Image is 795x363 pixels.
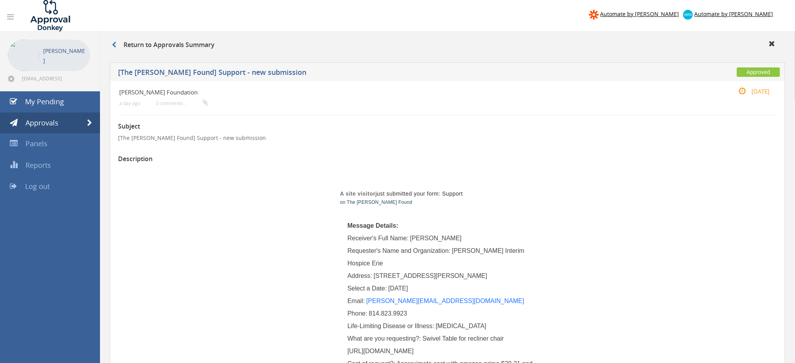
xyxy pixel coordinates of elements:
[119,100,140,106] small: a day ago
[600,10,679,18] span: Automate by [PERSON_NAME]
[25,181,50,191] span: Log out
[374,272,488,279] span: [STREET_ADDRESS][PERSON_NAME]
[347,235,409,241] span: Receiver's Full Name:
[340,191,376,197] strong: A site visitor
[118,156,777,163] h3: Description
[340,200,346,205] span: on
[589,10,599,20] img: zapier-logomark.png
[347,323,434,329] span: Life-Limiting Disease or Illness:
[695,10,773,18] span: Automate by [PERSON_NAME]
[347,272,372,279] span: Address:
[347,247,526,267] span: [PERSON_NAME] Interim Hospice Erie
[25,160,51,170] span: Reports
[369,310,407,317] span: 814.823.9923
[683,10,693,20] img: xero-logo.png
[118,69,581,78] h5: [The [PERSON_NAME] Found] Support - new submission
[347,200,413,205] a: The [PERSON_NAME] Found
[340,191,463,197] span: just submitted your form: Support
[347,285,387,292] span: Select a Date:
[347,222,398,229] span: Message Details:
[436,323,486,329] span: [MEDICAL_DATA]
[119,89,666,96] h4: [PERSON_NAME] Foundation
[347,335,421,342] span: What are you requesting?:
[347,335,504,354] span: Swivel Table for recliner chair [URL][DOMAIN_NAME]
[731,87,770,96] small: [DATE]
[112,42,215,49] h3: Return to Approvals Summary
[410,235,462,241] span: [PERSON_NAME]
[25,97,64,106] span: My Pending
[118,134,777,142] p: [The [PERSON_NAME] Found] Support - new submission
[366,298,524,304] a: [PERSON_NAME][EMAIL_ADDRESS][DOMAIN_NAME]
[22,75,89,82] span: [EMAIL_ADDRESS][DOMAIN_NAME]
[737,67,780,77] span: Approved
[25,139,47,148] span: Panels
[347,310,367,317] span: Phone:
[43,46,86,65] p: [PERSON_NAME]
[347,298,365,304] span: Email:
[118,123,777,130] h3: Subject
[388,285,408,292] span: [DATE]
[347,247,451,254] span: Requester's Name and Organization:
[156,100,208,106] small: 0 comments...
[25,118,58,127] span: Approvals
